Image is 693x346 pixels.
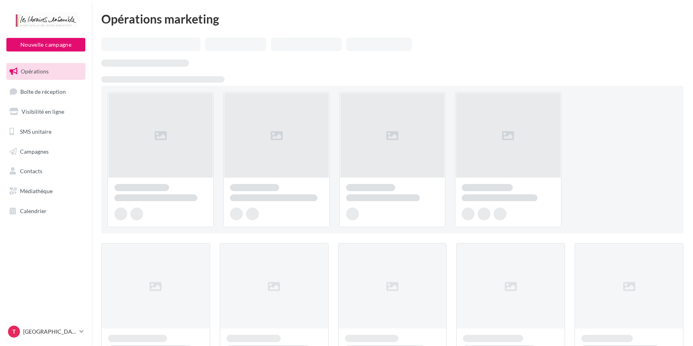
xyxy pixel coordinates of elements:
[20,128,51,135] span: SMS unitaire
[101,13,683,25] div: Opérations marketing
[21,68,49,75] span: Opérations
[5,83,87,100] a: Boîte de réception
[6,38,85,51] button: Nouvelle campagne
[5,183,87,200] a: Médiathèque
[5,163,87,180] a: Contacts
[23,328,76,336] p: [GEOGRAPHIC_DATA]
[22,108,64,115] span: Visibilité en ligne
[5,203,87,219] a: Calendrier
[20,148,49,154] span: Campagnes
[6,324,85,339] a: T [GEOGRAPHIC_DATA]
[20,188,53,194] span: Médiathèque
[5,123,87,140] a: SMS unitaire
[20,88,66,95] span: Boîte de réception
[12,328,16,336] span: T
[5,63,87,80] a: Opérations
[20,168,42,174] span: Contacts
[5,103,87,120] a: Visibilité en ligne
[20,208,47,214] span: Calendrier
[5,143,87,160] a: Campagnes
